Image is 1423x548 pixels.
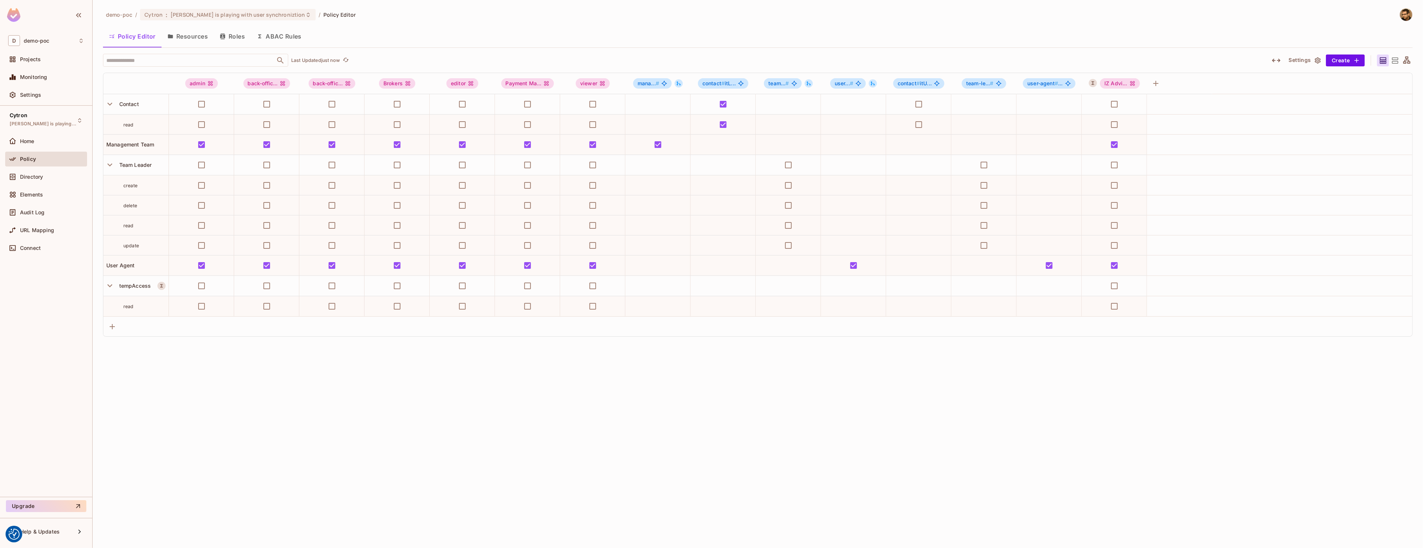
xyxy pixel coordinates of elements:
span: delete [123,203,137,208]
span: mana... [638,80,659,86]
span: Help & Updates [20,529,60,535]
span: Policy Editor [323,11,356,18]
button: Settings [1286,55,1323,66]
button: Create [1326,55,1365,66]
span: Workspace: demo-poc [24,38,49,44]
span: Contact [116,101,139,107]
span: refresh [343,57,349,64]
span: # [850,80,853,86]
span: Management Team [103,141,154,148]
span: update [123,243,139,248]
li: / [135,11,137,18]
div: IZ Advi... [1100,78,1140,89]
button: Roles [214,27,251,46]
span: # [917,80,920,86]
span: Home [20,138,34,144]
div: Payment Ma... [501,78,554,89]
img: Tomáš Jelínek [1400,9,1412,21]
span: user-agent [1027,80,1058,86]
button: Open [275,55,286,66]
div: Brokers [379,78,415,89]
span: Payment Manager Role [501,78,554,89]
p: Last Updated just now [291,57,340,63]
span: read [123,122,134,128]
button: ABAC Rules [251,27,307,46]
img: Revisit consent button [9,529,20,540]
span: # [721,80,725,86]
span: Policy [20,156,36,162]
span: Audit Log [20,209,44,215]
span: team-leader#itLicensed [764,78,801,89]
button: refresh [341,56,350,65]
span: Elements [20,192,43,198]
span: [PERSON_NAME] is playing with user synchroniztion [170,11,305,18]
span: user-agent#itLicensed [830,78,866,89]
span: the active workspace [106,11,132,18]
span: back-office-specialist [309,78,356,89]
span: ... [1027,80,1063,86]
span: team-le... [966,80,994,86]
span: User Agent [103,262,135,268]
span: # [785,80,789,86]
span: Team Leader [116,162,152,168]
span: user-agent#itUnlicensed [1023,78,1075,89]
button: Policy Editor [103,27,162,46]
span: [PERSON_NAME] is playing with user synchroniztion [10,121,76,127]
span: Click to refresh data [340,56,350,65]
span: create [123,183,137,188]
span: contact [898,80,920,86]
span: Directory [20,174,43,180]
span: Monitoring [20,74,47,80]
span: contact [702,80,725,86]
span: user... [835,80,853,86]
button: A Resource Set is a dynamically conditioned resource, defined by real-time criteria. [157,282,166,290]
span: Projects [20,56,41,62]
button: A User Set is a dynamically conditioned role, grouping users based on real-time criteria. [1089,79,1097,87]
span: IZ Advisor [1100,78,1140,89]
span: # [990,80,994,86]
span: read [123,304,134,309]
div: admin [185,78,218,89]
div: viewer [576,78,610,89]
button: Upgrade [6,500,86,512]
div: back-offic... [309,78,356,89]
span: team... [768,80,789,86]
span: # [656,80,659,86]
li: / [319,11,320,18]
span: contact#itLicensed [698,78,748,89]
span: Cytron [144,11,163,18]
span: : [165,12,168,18]
span: # [1055,80,1058,86]
span: Connect [20,245,41,251]
span: back-office-admin [243,78,290,89]
span: tempAccess [116,283,151,289]
button: Consent Preferences [9,529,20,540]
span: Cytron [10,112,27,118]
img: SReyMgAAAABJRU5ErkJggg== [7,8,20,22]
span: itU... [898,80,932,86]
button: Resources [162,27,214,46]
span: itL... [702,80,736,86]
span: read [123,223,134,228]
div: back-offic... [243,78,290,89]
span: team-leader#itUnlicensed [962,78,1006,89]
div: editor [446,78,478,89]
span: D [8,35,20,46]
span: management-team#consists [633,78,672,89]
span: URL Mapping [20,227,54,233]
span: Settings [20,92,41,98]
span: contact#itUnlicensed [893,78,944,89]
